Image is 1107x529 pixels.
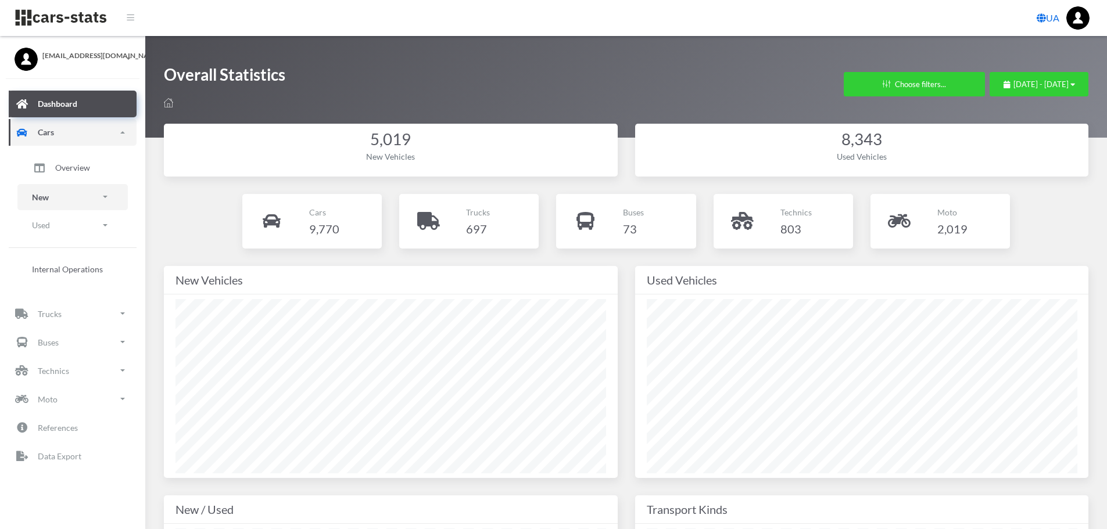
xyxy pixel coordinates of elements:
[38,125,54,139] p: Cars
[9,300,137,327] a: Trucks
[844,72,985,96] button: Choose filters...
[623,219,644,238] h4: 73
[647,128,1077,151] div: 8,343
[623,205,644,219] p: Buses
[38,307,62,321] p: Trucks
[17,212,128,238] a: Used
[17,153,128,182] a: Overview
[780,205,812,219] p: Technics
[9,329,137,355] a: Buses
[990,72,1088,96] button: [DATE] - [DATE]
[17,257,128,281] a: Internal Operations
[38,420,78,435] p: References
[937,219,968,238] h4: 2,019
[175,500,606,519] div: New / Used
[9,414,137,441] a: References
[9,119,137,146] a: Cars
[9,386,137,412] a: Moto
[175,271,606,289] div: New Vehicles
[937,205,968,219] p: Moto
[32,218,50,232] p: Used
[9,357,137,384] a: Technics
[647,150,1077,163] div: Used Vehicles
[38,364,69,378] p: Technics
[1013,80,1069,89] span: [DATE] - [DATE]
[9,91,137,117] a: Dashboard
[9,442,137,469] a: Data Export
[175,150,606,163] div: New Vehicles
[15,9,108,27] img: navbar brand
[38,335,59,350] p: Buses
[780,219,812,238] h4: 803
[175,128,606,151] div: 5,019
[42,51,131,61] span: [EMAIL_ADDRESS][DOMAIN_NAME]
[1066,6,1090,30] img: ...
[647,500,1077,519] div: Transport Kinds
[466,205,490,219] p: Trucks
[1032,6,1064,30] a: UA
[17,184,128,210] a: New
[309,205,339,219] p: Cars
[15,48,131,61] a: [EMAIL_ADDRESS][DOMAIN_NAME]
[55,161,90,174] span: Overview
[309,219,339,238] h4: 9,770
[32,263,103,275] span: Internal Operations
[38,96,77,111] p: Dashboard
[38,392,58,406] p: Moto
[164,64,285,91] h1: Overall Statistics
[32,190,49,204] p: New
[647,271,1077,289] div: Used Vehicles
[38,449,81,463] p: Data Export
[466,219,490,238] h4: 697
